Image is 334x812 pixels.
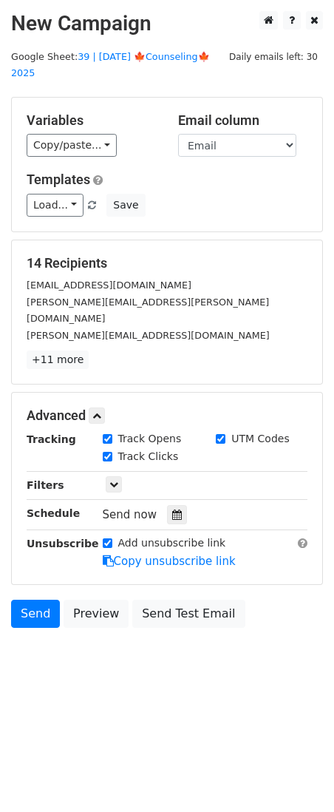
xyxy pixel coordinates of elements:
small: [PERSON_NAME][EMAIL_ADDRESS][DOMAIN_NAME] [27,330,270,341]
button: Save [106,194,145,217]
a: Send Test Email [132,600,245,628]
label: Track Opens [118,431,182,447]
h5: Email column [178,112,307,129]
label: Track Clicks [118,449,179,464]
span: Send now [103,508,157,521]
label: Add unsubscribe link [118,535,226,551]
small: [EMAIL_ADDRESS][DOMAIN_NAME] [27,280,191,291]
iframe: Chat Widget [260,741,334,812]
a: Templates [27,172,90,187]
a: +11 more [27,351,89,369]
strong: Schedule [27,507,80,519]
h5: 14 Recipients [27,255,307,271]
strong: Filters [27,479,64,491]
strong: Unsubscribe [27,538,99,549]
h5: Variables [27,112,156,129]
small: Google Sheet: [11,51,210,79]
a: Send [11,600,60,628]
h5: Advanced [27,407,307,424]
span: Daily emails left: 30 [224,49,323,65]
small: [PERSON_NAME][EMAIL_ADDRESS][PERSON_NAME][DOMAIN_NAME] [27,297,269,325]
a: Preview [64,600,129,628]
a: Daily emails left: 30 [224,51,323,62]
a: 39 | [DATE] 🍁Counseling🍁 2025 [11,51,210,79]
a: Load... [27,194,83,217]
label: UTM Codes [231,431,289,447]
h2: New Campaign [11,11,323,36]
strong: Tracking [27,433,76,445]
a: Copy/paste... [27,134,117,157]
a: Copy unsubscribe link [103,555,236,568]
